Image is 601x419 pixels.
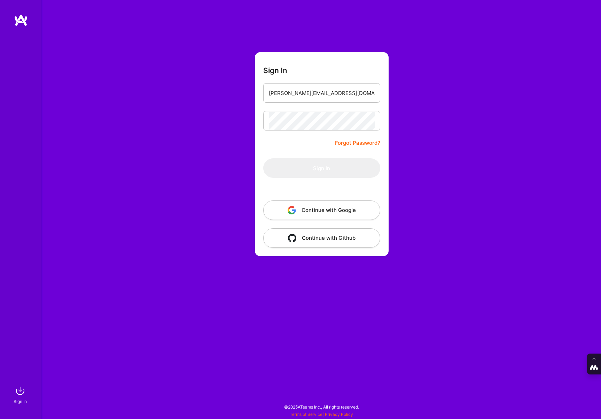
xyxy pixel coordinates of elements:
[263,158,380,178] button: Sign In
[288,206,296,214] img: icon
[335,139,380,147] a: Forgot Password?
[269,84,375,102] input: Email...
[14,398,27,405] div: Sign In
[13,384,27,398] img: sign in
[290,412,353,417] span: |
[288,234,296,242] img: icon
[42,398,601,416] div: © 2025 ATeams Inc., All rights reserved.
[263,228,380,248] button: Continue with Github
[14,14,28,26] img: logo
[263,66,287,75] h3: Sign In
[263,200,380,220] button: Continue with Google
[15,384,27,405] a: sign inSign In
[325,412,353,417] a: Privacy Policy
[290,412,322,417] a: Terms of Service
